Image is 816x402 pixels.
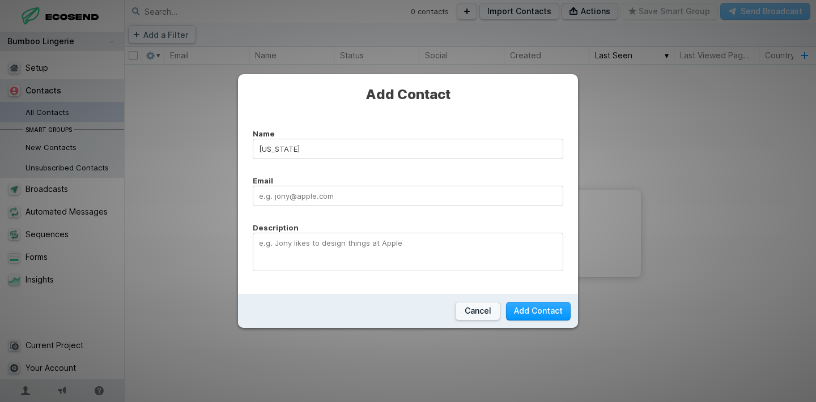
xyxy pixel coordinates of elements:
input: Email [253,186,563,206]
button: Add Contact [506,302,571,320]
p: Email [253,176,563,186]
p: Description [253,223,563,233]
input: Name [253,139,563,159]
textarea: Description [253,233,563,271]
button: Cancel [455,302,500,320]
p: Name [253,129,563,139]
h1: Add Contact [253,85,563,104]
